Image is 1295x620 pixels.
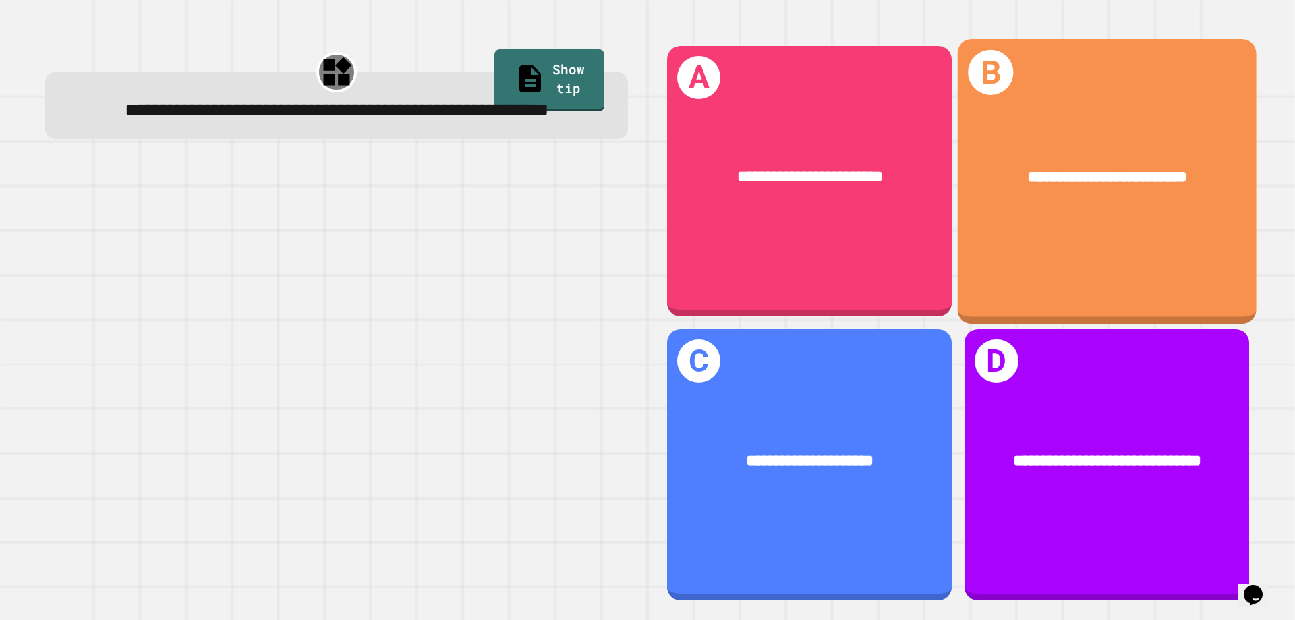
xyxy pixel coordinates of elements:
h1: D [975,339,1018,383]
h1: C [677,339,720,383]
a: Show tip [494,49,604,111]
iframe: chat widget [1238,566,1282,607]
h1: B [969,49,1014,94]
h1: A [677,56,720,99]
